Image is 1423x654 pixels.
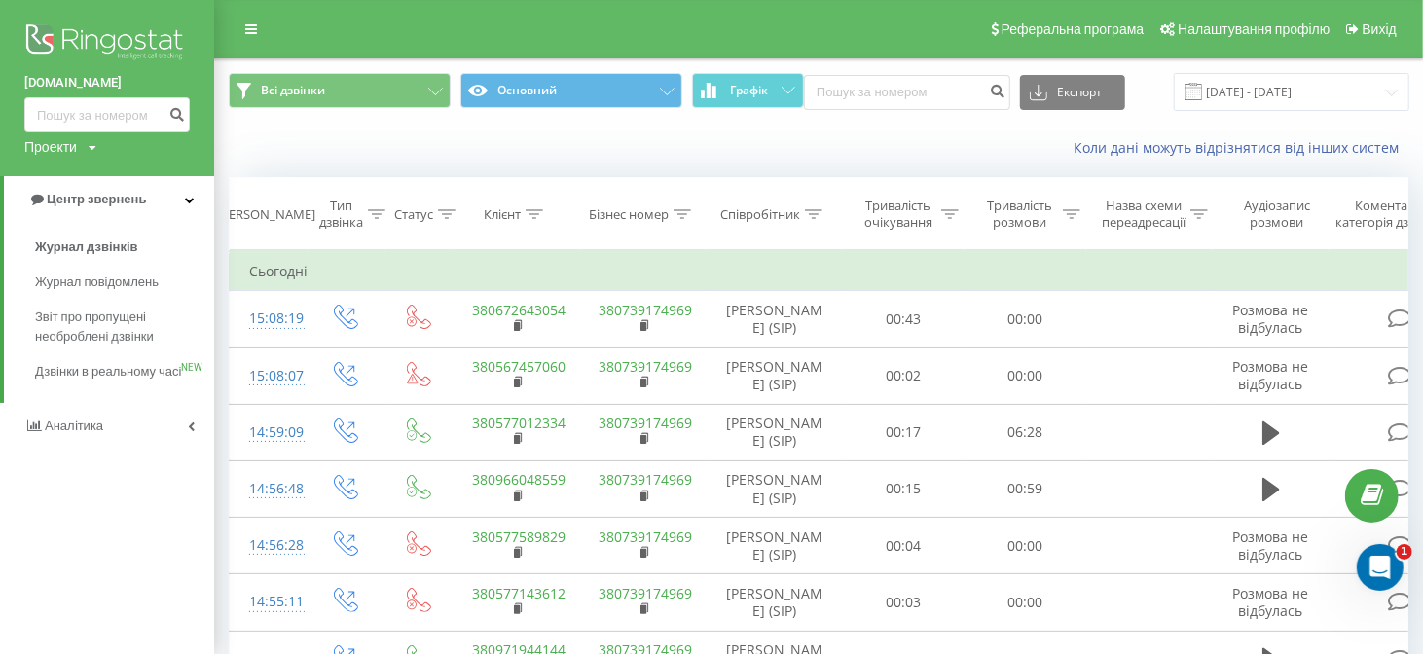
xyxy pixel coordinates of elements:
[707,518,843,574] td: [PERSON_NAME] (SIP)
[249,300,288,338] div: 15:08:19
[1357,544,1404,591] iframe: Intercom live chat
[1002,21,1145,37] span: Реферальна програма
[965,291,1086,347] td: 00:00
[707,291,843,347] td: [PERSON_NAME] (SIP)
[35,265,214,300] a: Журнал повідомлень
[600,470,693,489] a: 380739174969
[843,460,965,517] td: 00:15
[473,584,566,602] a: 380577143612
[249,583,288,621] div: 14:55:11
[1233,527,1309,563] span: Розмова не відбулась
[249,470,288,508] div: 14:56:48
[473,301,566,319] a: 380672643054
[965,404,1086,460] td: 06:28
[600,357,693,376] a: 380739174969
[859,198,936,231] div: Тривалість очікування
[692,73,804,108] button: Графік
[261,83,325,98] span: Всі дзвінки
[319,198,363,231] div: Тип дзвінка
[1178,21,1330,37] span: Налаштування профілю
[484,206,521,223] div: Клієнт
[707,347,843,404] td: [PERSON_NAME] (SIP)
[965,518,1086,574] td: 00:00
[965,347,1086,404] td: 00:00
[707,574,843,631] td: [PERSON_NAME] (SIP)
[249,527,288,564] div: 14:56:28
[249,414,288,452] div: 14:59:09
[843,574,965,631] td: 00:03
[35,230,214,265] a: Журнал дзвінків
[4,176,214,223] a: Центр звернень
[843,518,965,574] td: 00:04
[35,354,214,389] a: Дзвінки в реальному часіNEW
[35,300,214,354] a: Звіт про пропущені необроблені дзвінки
[1102,198,1186,231] div: Назва схеми переадресації
[804,75,1010,110] input: Пошук за номером
[473,414,566,432] a: 380577012334
[24,19,190,68] img: Ringostat logo
[35,308,204,346] span: Звіт про пропущені необроблені дзвінки
[600,301,693,319] a: 380739174969
[1229,198,1324,231] div: Аудіозапис розмови
[843,404,965,460] td: 00:17
[1074,138,1408,157] a: Коли дані можуть відрізнятися вiд інших систем
[229,73,451,108] button: Всі дзвінки
[600,414,693,432] a: 380739174969
[1397,544,1412,560] span: 1
[707,460,843,517] td: [PERSON_NAME] (SIP)
[843,291,965,347] td: 00:43
[473,470,566,489] a: 380966048559
[1233,357,1309,393] span: Розмова не відбулась
[965,574,1086,631] td: 00:00
[600,584,693,602] a: 380739174969
[589,206,669,223] div: Бізнес номер
[35,362,181,381] span: Дзвінки в реальному часі
[24,73,190,92] a: [DOMAIN_NAME]
[473,357,566,376] a: 380567457060
[45,418,103,433] span: Аналiтика
[460,73,682,108] button: Основний
[394,206,433,223] div: Статус
[965,460,1086,517] td: 00:59
[473,527,566,546] a: 380577589829
[720,206,800,223] div: Співробітник
[1233,301,1309,337] span: Розмова не відбулась
[24,97,190,132] input: Пошук за номером
[707,404,843,460] td: [PERSON_NAME] (SIP)
[35,272,159,292] span: Журнал повідомлень
[981,198,1058,231] div: Тривалість розмови
[35,237,138,257] span: Журнал дзвінків
[1233,584,1309,620] span: Розмова не відбулась
[1020,75,1125,110] button: Експорт
[600,527,693,546] a: 380739174969
[47,192,146,206] span: Центр звернень
[730,84,768,97] span: Графік
[843,347,965,404] td: 00:02
[1363,21,1397,37] span: Вихід
[217,206,315,223] div: [PERSON_NAME]
[24,137,77,157] div: Проекти
[249,357,288,395] div: 15:08:07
